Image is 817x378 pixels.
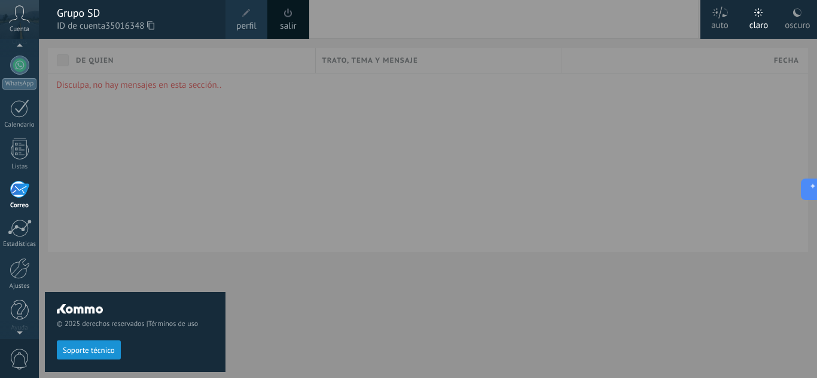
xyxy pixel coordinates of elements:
[2,163,37,171] div: Listas
[2,121,37,129] div: Calendario
[57,20,214,33] span: ID de cuenta
[785,8,810,39] div: oscuro
[2,282,37,290] div: Ajustes
[57,7,214,20] div: Grupo SD
[2,78,36,90] div: WhatsApp
[2,241,37,248] div: Estadísticas
[57,319,214,328] span: © 2025 derechos reservados |
[280,20,296,33] a: salir
[148,319,198,328] a: Términos de uso
[711,8,728,39] div: auto
[57,340,121,359] button: Soporte técnico
[236,20,256,33] span: perfil
[2,202,37,210] div: Correo
[105,20,154,33] span: 35016348
[749,8,769,39] div: claro
[10,26,29,33] span: Cuenta
[57,345,121,354] a: Soporte técnico
[63,346,115,355] span: Soporte técnico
